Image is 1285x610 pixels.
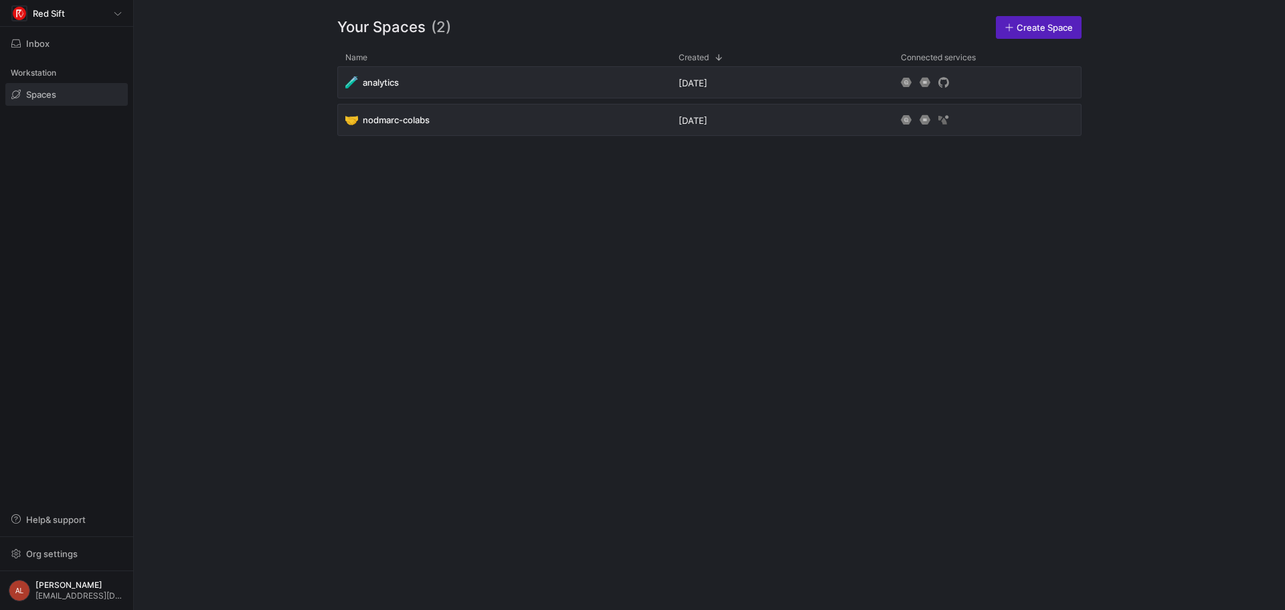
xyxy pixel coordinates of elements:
button: Org settings [5,542,128,565]
span: Name [345,53,367,62]
button: AL[PERSON_NAME][EMAIL_ADDRESS][DOMAIN_NAME] [5,577,128,605]
span: nodmarc-colabs [363,115,430,125]
span: (2) [431,16,451,39]
span: [PERSON_NAME] [35,581,124,590]
span: 🤝 [345,114,357,126]
span: Inbox [26,38,50,49]
a: Org settings [5,550,128,560]
span: Help & support [26,514,86,525]
a: Spaces [5,83,128,106]
span: Created [679,53,709,62]
span: Spaces [26,89,56,100]
span: Connected services [901,53,976,62]
span: Red Sift [33,8,65,19]
button: Inbox [5,32,128,55]
span: Org settings [26,548,78,559]
div: AL [9,580,30,601]
div: Workstation [5,63,128,83]
span: [DATE] [679,78,707,88]
span: 🧪 [345,76,357,88]
button: Help& support [5,508,128,531]
div: Press SPACE to select this row. [337,104,1082,141]
span: analytics [363,77,399,88]
span: Your Spaces [337,16,426,39]
img: https://storage.googleapis.com/y42-prod-data-exchange/images/C0c2ZRu8XU2mQEXUlKrTCN4i0dD3czfOt8UZ... [13,7,26,20]
a: Create Space [996,16,1082,39]
div: Press SPACE to select this row. [337,66,1082,104]
span: [DATE] [679,115,707,126]
span: Create Space [1017,22,1073,33]
span: [EMAIL_ADDRESS][DOMAIN_NAME] [35,591,124,601]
